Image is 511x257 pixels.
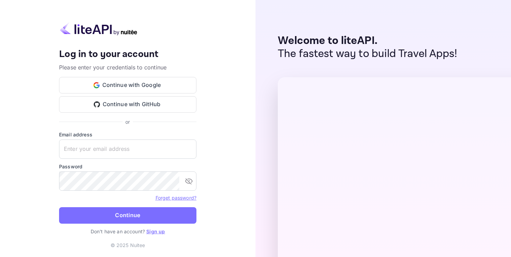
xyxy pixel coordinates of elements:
p: The fastest way to build Travel Apps! [278,47,457,60]
h4: Log in to your account [59,48,196,60]
p: Welcome to liteAPI. [278,34,457,47]
button: Continue [59,207,196,224]
label: Email address [59,131,196,138]
button: toggle password visibility [182,174,196,188]
input: Enter your email address [59,139,196,159]
a: Sign up [146,228,165,234]
p: © 2025 Nuitee [111,242,145,249]
button: Continue with GitHub [59,96,196,113]
img: liteapi [59,22,138,35]
p: or [125,118,130,125]
p: Please enter your credentials to continue [59,63,196,71]
p: Don't have an account? [59,228,196,235]
label: Password [59,163,196,170]
a: Forget password? [156,194,196,201]
button: Continue with Google [59,77,196,93]
a: Forget password? [156,195,196,201]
